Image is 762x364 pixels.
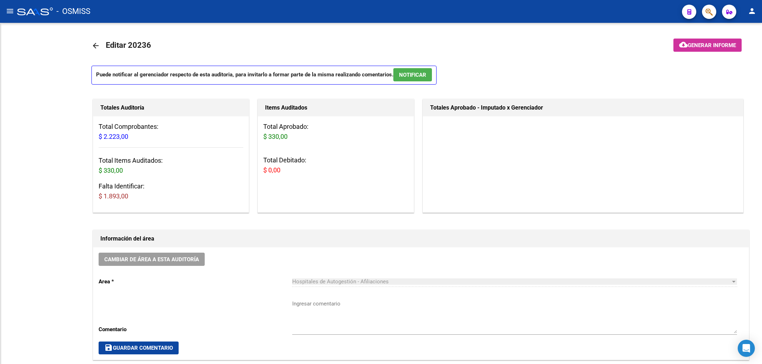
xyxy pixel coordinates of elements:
[99,122,243,142] h3: Total Comprobantes:
[393,68,432,81] button: NOTIFICAR
[430,102,736,113] h1: Totales Aprobado - Imputado x Gerenciador
[99,181,243,201] h3: Falta Identificar:
[748,7,756,15] mat-icon: person
[99,253,205,266] button: Cambiar de área a esta auditoría
[399,72,426,78] span: NOTIFICAR
[99,133,128,140] span: $ 2.223,00
[263,155,408,175] h3: Total Debitado:
[292,278,389,285] span: Hospitales de Autogestión - Afiliaciones
[679,40,688,49] mat-icon: cloud_download
[104,256,199,263] span: Cambiar de área a esta auditoría
[263,166,280,174] span: $ 0,00
[56,4,90,19] span: - OSMISS
[104,345,173,351] span: Guardar Comentario
[91,66,437,85] p: Puede notificar al gerenciador respecto de esta auditoria, para invitarlo a formar parte de la mi...
[263,133,288,140] span: $ 330,00
[100,233,742,244] h1: Información del área
[106,41,151,50] span: Editar 20236
[673,39,742,52] button: Generar informe
[100,102,241,113] h1: Totales Auditoría
[263,122,408,142] h3: Total Aprobado:
[6,7,14,15] mat-icon: menu
[99,325,292,333] p: Comentario
[265,102,406,113] h1: Items Auditados
[99,278,292,285] p: Area *
[99,156,243,176] h3: Total Items Auditados:
[99,192,128,200] span: $ 1.893,00
[688,42,736,49] span: Generar informe
[99,342,179,354] button: Guardar Comentario
[99,167,123,174] span: $ 330,00
[738,340,755,357] div: Open Intercom Messenger
[91,41,100,50] mat-icon: arrow_back
[104,343,113,352] mat-icon: save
